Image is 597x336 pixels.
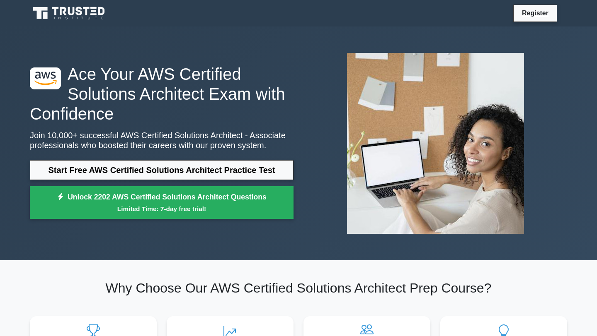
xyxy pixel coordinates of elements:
[30,160,294,180] a: Start Free AWS Certified Solutions Architect Practice Test
[30,64,294,124] h1: Ace Your AWS Certified Solutions Architect Exam with Confidence
[30,130,294,150] p: Join 10,000+ successful AWS Certified Solutions Architect - Associate professionals who boosted t...
[30,280,567,296] h2: Why Choose Our AWS Certified Solutions Architect Prep Course?
[40,204,283,214] small: Limited Time: 7-day free trial!
[517,8,553,18] a: Register
[30,186,294,219] a: Unlock 2202 AWS Certified Solutions Architect QuestionsLimited Time: 7-day free trial!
